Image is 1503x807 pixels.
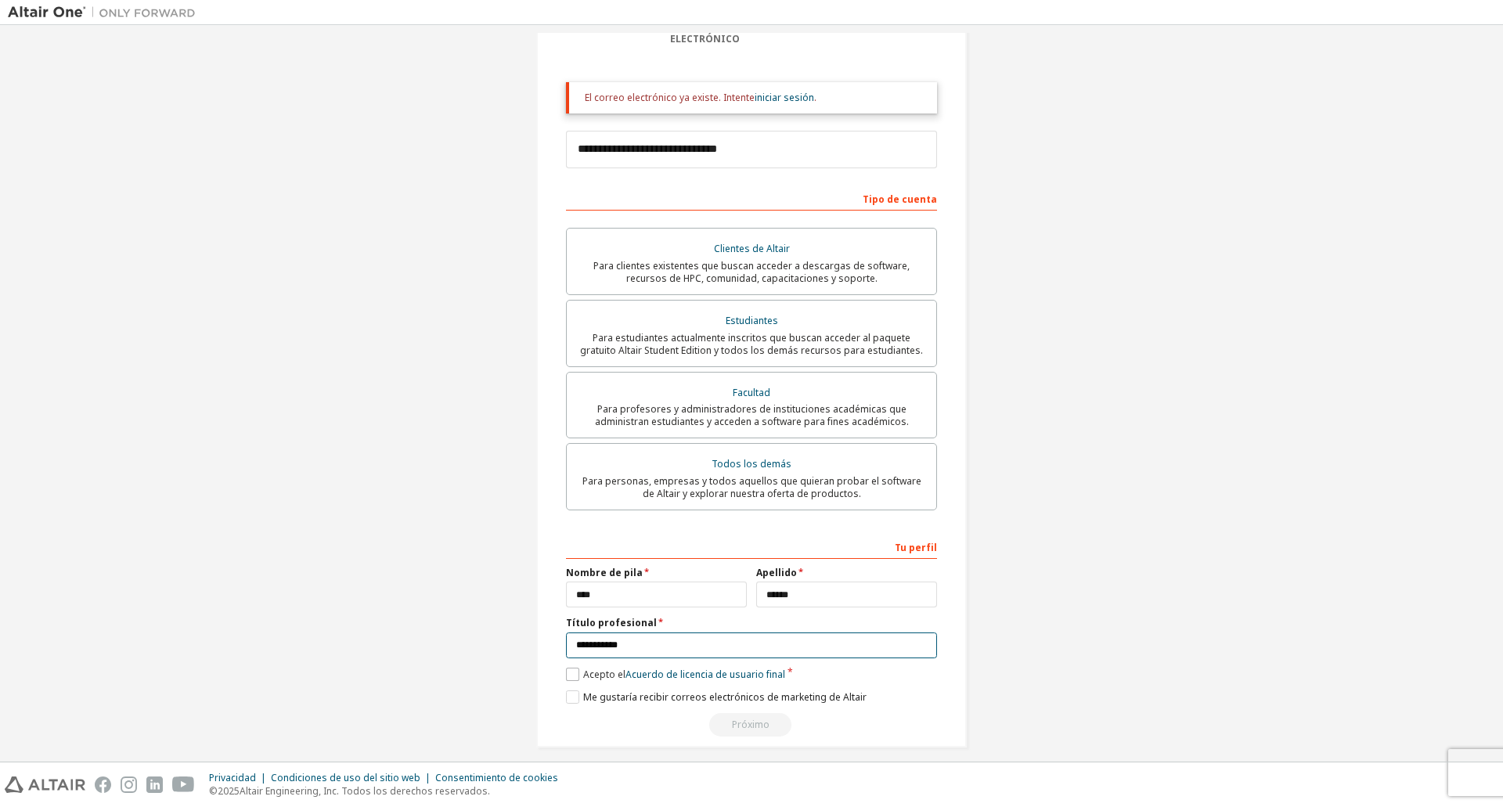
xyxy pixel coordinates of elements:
font: Me gustaría recibir correos electrónicos de marketing de Altair [583,690,867,704]
font: Tu perfil [895,541,937,554]
font: . [814,91,816,104]
font: Nombre de pila [566,566,643,579]
div: Email already exists [566,713,937,737]
font: Para clientes existentes que buscan acceder a descargas de software, recursos de HPC, comunidad, ... [593,259,910,285]
font: Acepto el [583,668,625,681]
font: Para estudiantes actualmente inscritos que buscan acceder al paquete gratuito Altair Student Edit... [580,331,923,357]
font: Para personas, empresas y todos aquellos que quieran probar el software de Altair y explorar nues... [582,474,921,500]
font: Todos los demás [712,457,791,470]
font: Estudiantes [726,314,778,327]
img: facebook.svg [95,776,111,793]
img: altair_logo.svg [5,776,85,793]
img: Altair Uno [8,5,204,20]
font: Apellido [756,566,797,579]
img: youtube.svg [172,776,195,793]
font: Facultad [733,386,770,399]
img: linkedin.svg [146,776,163,793]
font: Título profesional [566,616,657,629]
font: Altair Engineering, Inc. Todos los derechos reservados. [240,784,490,798]
font: Para profesores y administradores de instituciones académicas que administran estudiantes y acced... [595,402,909,428]
font: Clientes de Altair [714,242,790,255]
font: Condiciones de uso del sitio web [271,771,420,784]
font: © [209,784,218,798]
font: Privacidad [209,771,256,784]
font: El correo electrónico ya existe. Intente [585,91,755,104]
font: Consentimiento de cookies [435,771,558,784]
a: iniciar sesión [755,91,814,104]
img: instagram.svg [121,776,137,793]
font: 2025 [218,784,240,798]
font: Acuerdo de licencia de usuario final [625,668,785,681]
font: Tipo de cuenta [863,193,937,206]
